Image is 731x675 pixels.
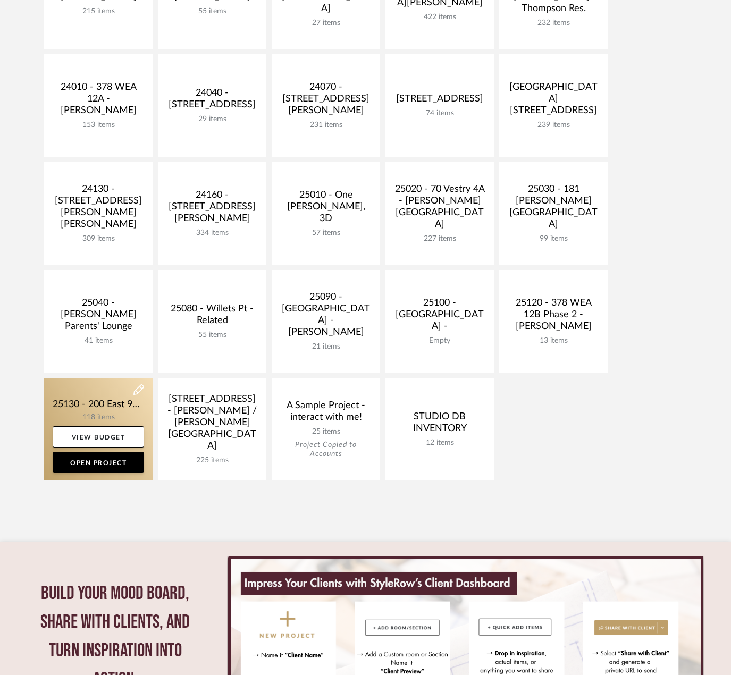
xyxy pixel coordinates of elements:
[394,13,485,22] div: 422 items
[53,183,144,234] div: 24130 - [STREET_ADDRESS][PERSON_NAME][PERSON_NAME]
[280,229,372,238] div: 57 items
[280,427,372,436] div: 25 items
[394,297,485,336] div: 25100 - [GEOGRAPHIC_DATA] -
[508,183,599,234] div: 25030 - 181 [PERSON_NAME][GEOGRAPHIC_DATA]
[280,441,372,459] div: Project Copied to Accounts
[280,121,372,130] div: 231 items
[280,291,372,342] div: 25090 - [GEOGRAPHIC_DATA] - [PERSON_NAME]
[166,87,258,115] div: 24040 - [STREET_ADDRESS]
[394,438,485,448] div: 12 items
[394,336,485,345] div: Empty
[394,183,485,234] div: 25020 - 70 Vestry 4A - [PERSON_NAME][GEOGRAPHIC_DATA]
[53,426,144,448] a: View Budget
[166,189,258,229] div: 24160 - [STREET_ADDRESS][PERSON_NAME]
[53,452,144,473] a: Open Project
[280,19,372,28] div: 27 items
[394,109,485,118] div: 74 items
[508,336,599,345] div: 13 items
[394,93,485,109] div: [STREET_ADDRESS]
[508,19,599,28] div: 232 items
[280,189,372,229] div: 25010 - One [PERSON_NAME], 3D
[166,115,258,124] div: 29 items
[53,234,144,243] div: 309 items
[166,303,258,331] div: 25080 - Willets Pt - Related
[394,234,485,243] div: 227 items
[53,297,144,336] div: 25040 - [PERSON_NAME] Parents' Lounge
[508,121,599,130] div: 239 items
[53,336,144,345] div: 41 items
[280,400,372,427] div: A Sample Project - interact with me!
[53,7,144,16] div: 215 items
[166,229,258,238] div: 334 items
[280,342,372,351] div: 21 items
[53,121,144,130] div: 153 items
[166,331,258,340] div: 55 items
[508,81,599,121] div: [GEOGRAPHIC_DATA][STREET_ADDRESS]
[166,393,258,456] div: [STREET_ADDRESS] - [PERSON_NAME] / [PERSON_NAME][GEOGRAPHIC_DATA]
[53,81,144,121] div: 24010 - 378 WEA 12A - [PERSON_NAME]
[394,411,485,438] div: STUDIO DB INVENTORY
[166,456,258,465] div: 225 items
[280,81,372,121] div: 24070 - [STREET_ADDRESS][PERSON_NAME]
[508,234,599,243] div: 99 items
[508,297,599,336] div: 25120 - 378 WEA 12B Phase 2 - [PERSON_NAME]
[166,7,258,16] div: 55 items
